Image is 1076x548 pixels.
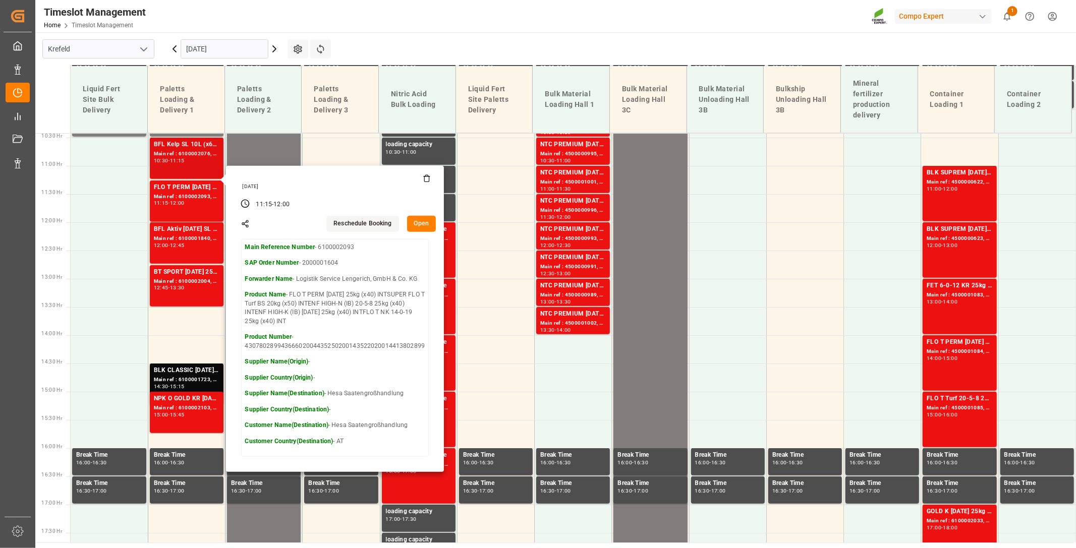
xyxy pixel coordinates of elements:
div: 16:00 [1004,460,1019,465]
div: - [555,489,556,493]
p: - FLO T PERM [DATE] 25kg (x40) INTSUPER FLO T Turf BS 20kg (x50) INTENF HIGH-N (IB) 20-5-8 25kg (... [245,290,425,326]
span: 11:30 Hr [41,190,62,195]
div: Break Time [154,450,219,460]
div: Container Loading 1 [926,85,987,114]
div: 16:00 [943,412,958,417]
div: 17:00 [1021,489,1035,493]
strong: Supplier Country(Origin) [245,374,313,381]
div: 15:15 [170,384,185,389]
div: NTC PREMIUM [DATE]+3+TE BULK [540,168,606,178]
div: - [168,489,170,493]
div: 12:30 [556,243,571,248]
div: 17:00 [479,489,494,493]
div: Bulk Material Loading Hall 1 [541,85,601,114]
div: Main ref : 6100002103, 2000001625 [154,404,219,412]
div: 13:30 [556,299,571,304]
div: 14:00 [927,356,941,360]
div: NTC PREMIUM [DATE]+3+TE BULK [540,224,606,234]
div: 15:45 [170,412,185,417]
span: 17:00 Hr [41,500,62,506]
div: Main ref : 6100001840, 2000001408 [154,234,219,243]
div: 16:30 [943,460,958,465]
div: Main ref : 6100002076, 2000001333 [154,150,219,158]
div: Main ref : 4500000993, 2000001025 [540,234,606,243]
div: 12:00 [943,187,958,191]
div: 17:00 [386,517,401,521]
div: 12:00 [273,200,290,209]
div: 16:00 [154,460,168,465]
div: Main ref : 4500000623, 2000000565 [927,234,992,243]
button: Open [407,216,436,232]
div: 11:15 [170,158,185,163]
div: - [246,489,247,493]
div: Container Loading 2 [1003,85,1063,114]
div: FLO T Turf 20-5-8 25kg (x42) INT [927,394,992,404]
div: - [478,489,479,493]
div: - [864,489,866,493]
div: 17:00 [324,489,339,493]
div: 16:30 [711,460,726,465]
div: BLK SUPREM [DATE] 25KG (x42) INT MTO [927,168,992,178]
div: 13:30 [170,285,185,290]
div: 15:00 [154,412,168,417]
p: - 6100002093 [245,243,425,252]
div: 16:30 [1004,489,1019,493]
div: Break Time [308,478,374,489]
div: 17:00 [711,489,726,493]
div: - [632,489,634,493]
p: - [245,374,425,383]
span: 12:00 Hr [41,218,62,223]
div: 12:45 [154,285,168,290]
div: BFL Kelp SL 10L (x60) EN,ITBC PLUS [DATE] 9M 25kg (x42) INTBC PLUS [DATE] 6M 25kg (x42) INTBFL AV... [154,140,219,150]
strong: Customer Country(Destination) [245,438,333,445]
strong: Supplier Name(Destination) [245,390,324,397]
div: 11:15 [154,201,168,205]
span: 1 [1007,6,1017,16]
div: Break Time [772,450,838,460]
div: 11:30 [540,215,555,219]
div: Main ref : 4500000996, 2000001025 [540,206,606,215]
div: 11:15 [256,200,272,209]
div: - [941,525,943,530]
div: 16:30 [76,489,91,493]
div: 12:00 [540,243,555,248]
p: - 43078028994366602004435250200143522020014413802899 [245,333,425,350]
div: 16:30 [556,460,571,465]
strong: Customer Name(Destination) [245,421,328,429]
div: NTC PREMIUM [DATE]+3+TE BULK [540,140,606,150]
span: 17:30 Hr [41,528,62,534]
div: Break Time [463,450,529,460]
span: 15:30 Hr [41,415,62,421]
span: 15:00 Hr [41,387,62,393]
strong: Main Reference Number [245,243,315,251]
div: 17:00 [927,525,941,530]
strong: Forwarder Name [245,275,293,282]
strong: Product Name [245,291,287,298]
div: 17:00 [634,489,648,493]
div: Main ref : 4500001084, 2000001103 [927,347,992,356]
div: - [91,460,92,465]
div: 11:00 [927,187,941,191]
div: Break Time [617,450,683,460]
div: - [555,271,556,276]
div: - [168,285,170,290]
div: - [555,243,556,248]
div: - [941,489,943,493]
strong: Product Number [245,333,292,340]
p: - Hesa Saatengroßhandlung [245,389,425,398]
div: 16:30 [170,460,185,465]
div: NTC PREMIUM [DATE]+3+TE BULK [540,309,606,319]
div: Main ref : 4500000995, 2000001025 [540,150,606,158]
p: - Hesa Saatengroßhandlung [245,421,425,430]
input: Type to search/select [42,39,154,58]
div: 11:30 [556,187,571,191]
div: 16:00 [463,460,478,465]
span: 13:00 Hr [41,274,62,280]
div: 11:00 [556,158,571,163]
div: 15:00 [943,356,958,360]
div: BT SPORT [DATE] 25%UH 3M 25kg (x40) INTBFL 10-4-7 SL (KABRI Rw) 1000L IBCBLK PREMIUM [DATE]+3+TE ... [154,267,219,277]
div: - [709,489,711,493]
div: Main ref : 4500000991, 2000001025 [540,263,606,271]
div: Timeslot Management [44,5,146,20]
div: - [709,460,711,465]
